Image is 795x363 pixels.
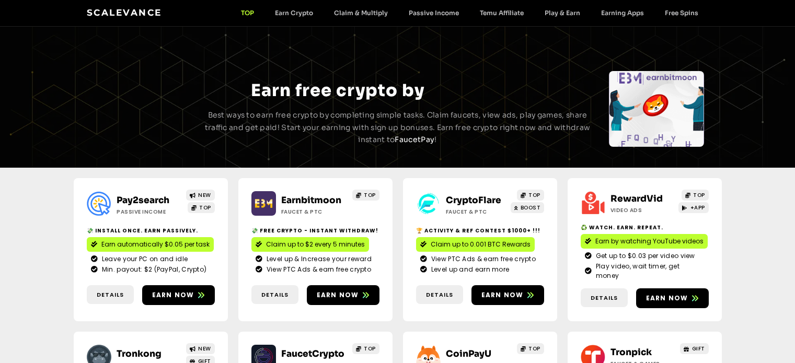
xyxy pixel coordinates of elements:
[534,9,591,17] a: Play & Earn
[426,290,453,299] span: Details
[610,347,652,358] a: Tronpick
[97,290,124,299] span: Details
[511,202,544,213] a: BOOST
[87,285,134,305] a: Details
[87,227,215,235] h2: 💸 Install Once. Earn Passively.
[446,195,501,206] a: CryptoFlare
[431,240,531,249] span: Claim up to 0.001 BTC Rewards
[654,9,709,17] a: Free Spins
[593,251,695,261] span: Get up to $0.03 per video view
[281,195,341,206] a: Earnbitmoon
[264,9,324,17] a: Earn Crypto
[416,285,463,305] a: Details
[610,206,676,214] h2: Video ads
[307,285,379,305] a: Earn now
[636,288,709,308] a: Earn now
[682,190,709,201] a: TOP
[595,237,704,246] span: Earn by watching YouTube videos
[521,204,541,212] span: BOOST
[469,9,534,17] a: Temu Affiliate
[364,191,376,199] span: TOP
[646,294,688,303] span: Earn now
[517,190,544,201] a: TOP
[99,254,188,264] span: Leave your PC on and idle
[610,193,663,204] a: RewardVid
[593,262,705,280] span: Play video, wait timer, get money
[101,240,210,249] span: Earn automatically $0.05 per task
[251,237,369,252] a: Claim up to $2 every 5 minutes
[429,254,536,264] span: View PTC Ads & earn free crypto
[609,71,704,147] div: Slides
[692,345,705,353] span: GIFT
[446,208,511,216] h2: Faucet & PTC
[398,9,469,17] a: Passive Income
[528,345,540,353] span: TOP
[231,9,264,17] a: TOP
[471,285,544,305] a: Earn now
[581,234,708,249] a: Earn by watching YouTube videos
[117,195,169,206] a: Pay2search
[90,71,186,147] div: Slides
[581,288,628,308] a: Details
[352,190,379,201] a: TOP
[99,265,207,274] span: Min. payout: $2 (PayPal, Crypto)
[352,343,379,354] a: TOP
[87,237,214,252] a: Earn automatically $0.05 per task
[198,191,211,199] span: NEW
[446,348,491,359] a: CoinPayU
[152,290,194,300] span: Earn now
[203,109,592,146] p: Best ways to earn free crypto by completing simple tasks. Claim faucets, view ads, play games, sh...
[416,237,535,252] a: Claim up to 0.001 BTC Rewards
[186,190,215,201] a: NEW
[188,202,215,213] a: TOP
[581,224,709,231] h2: ♻️ Watch. Earn. Repeat.
[395,135,434,144] a: FaucetPay
[680,343,709,354] a: GIFT
[198,345,211,353] span: NEW
[251,80,424,101] span: Earn free crypto by
[142,285,215,305] a: Earn now
[281,348,344,359] a: FaucetCrypto
[199,204,211,212] span: TOP
[117,348,162,359] a: Tronkong
[429,265,510,274] span: Level up and earn more
[261,290,289,299] span: Details
[416,227,544,235] h2: 🏆 Activity & ref contest $1000+ !!!
[264,254,372,264] span: Level up & Increase your reward
[693,191,705,199] span: TOP
[266,240,365,249] span: Claim up to $2 every 5 minutes
[324,9,398,17] a: Claim & Multiply
[264,265,371,274] span: View PTC Ads & earn free crypto
[317,290,359,300] span: Earn now
[186,343,215,354] a: NEW
[528,191,540,199] span: TOP
[678,202,709,213] a: +APP
[690,204,705,212] span: +APP
[364,345,376,353] span: TOP
[87,7,162,18] a: Scalevance
[517,343,544,354] a: TOP
[591,294,618,302] span: Details
[117,208,182,216] h2: Passive Income
[481,290,524,300] span: Earn now
[231,9,709,17] nav: Menu
[591,9,654,17] a: Earning Apps
[251,227,379,235] h2: 💸 Free crypto - Instant withdraw!
[281,208,347,216] h2: Faucet & PTC
[251,285,298,305] a: Details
